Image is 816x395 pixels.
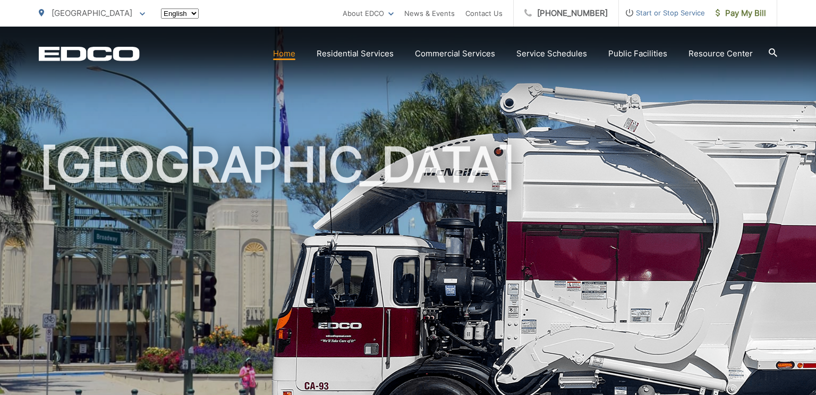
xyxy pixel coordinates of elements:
[465,7,503,20] a: Contact Us
[343,7,394,20] a: About EDCO
[608,47,667,60] a: Public Facilities
[39,46,140,61] a: EDCD logo. Return to the homepage.
[688,47,753,60] a: Resource Center
[52,8,132,18] span: [GEOGRAPHIC_DATA]
[516,47,587,60] a: Service Schedules
[317,47,394,60] a: Residential Services
[716,7,766,20] span: Pay My Bill
[415,47,495,60] a: Commercial Services
[273,47,295,60] a: Home
[404,7,455,20] a: News & Events
[161,9,199,19] select: Select a language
